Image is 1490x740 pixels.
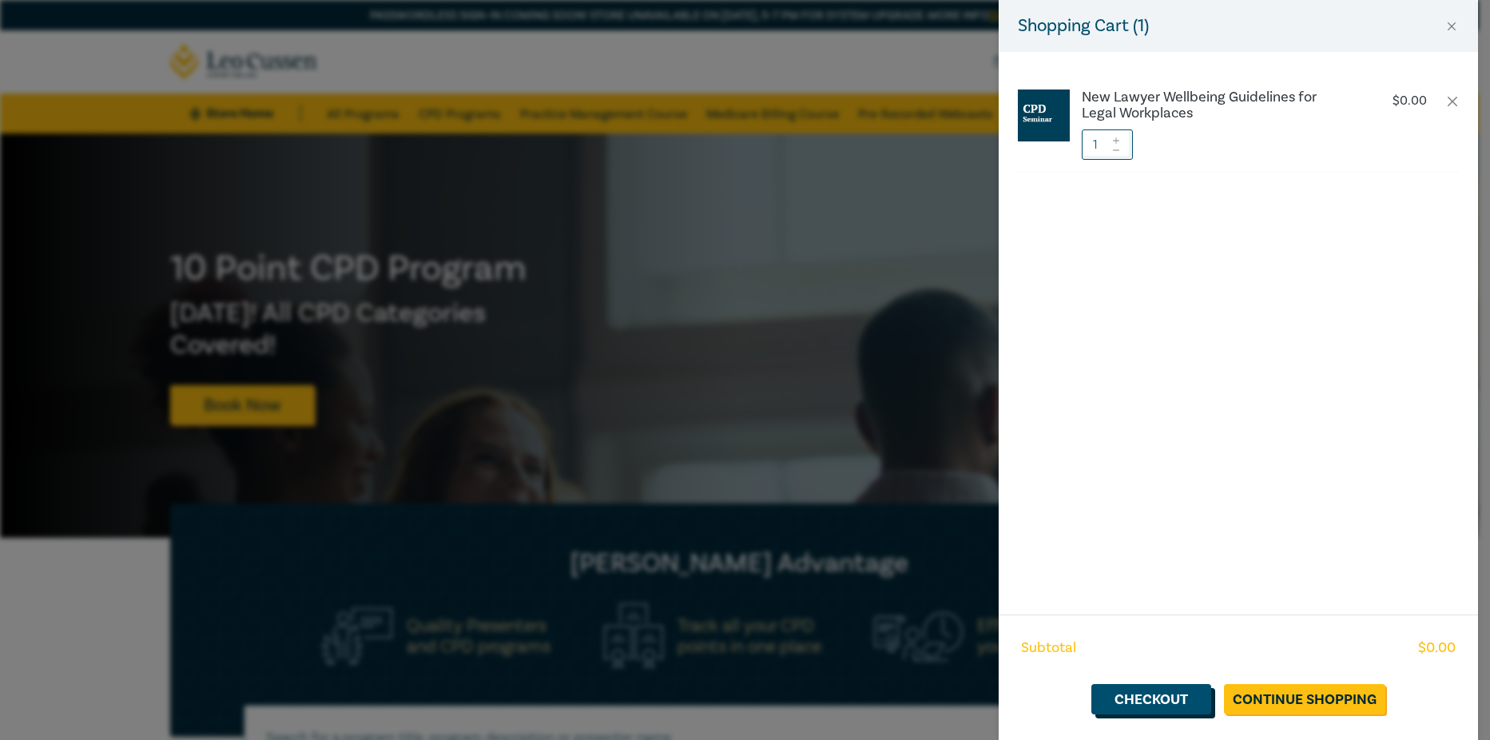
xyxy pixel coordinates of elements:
[1018,13,1149,39] h5: Shopping Cart ( 1 )
[1393,93,1427,109] p: $ 0.00
[1018,90,1070,141] img: CPD%20Seminar.jpg
[1082,129,1133,160] input: 1
[1082,90,1347,121] a: New Lawyer Wellbeing Guidelines for Legal Workplaces
[1021,638,1076,658] span: Subtotal
[1224,684,1385,714] a: Continue Shopping
[1444,19,1459,34] button: Close
[1418,638,1456,658] span: $ 0.00
[1091,684,1211,714] a: Checkout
